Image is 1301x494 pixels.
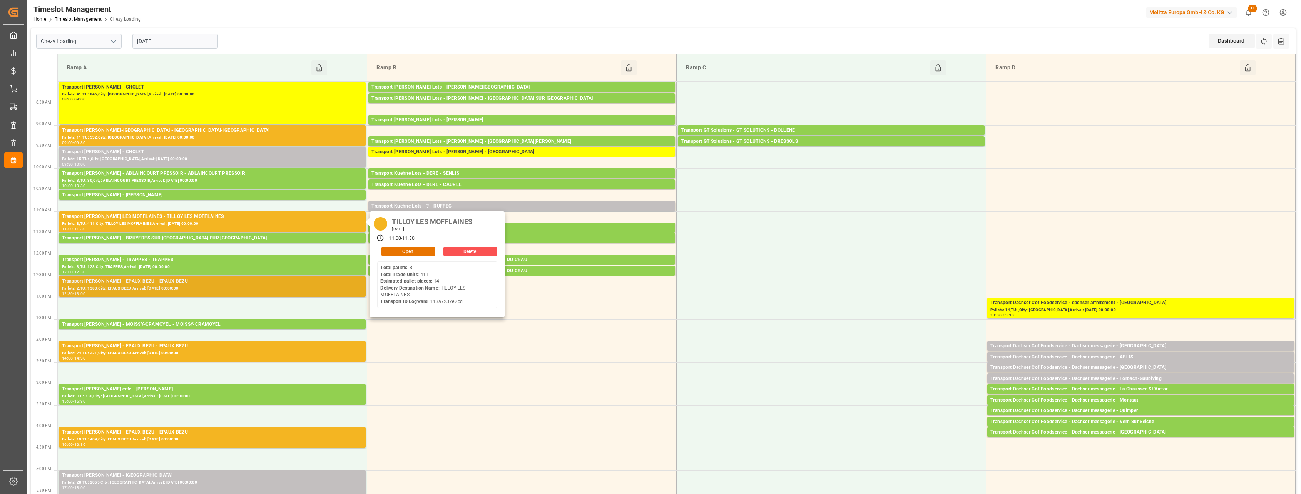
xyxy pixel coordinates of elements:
[33,208,51,212] span: 11:00 AM
[62,479,363,486] div: Pallets: 28,TU: 2055,City: [GEOGRAPHIC_DATA],Arrival: [DATE] 00:00:00
[371,267,672,275] div: Transport [PERSON_NAME] Lots - ? - SAINT [PERSON_NAME] DU CRAU
[73,357,74,360] div: -
[1146,7,1237,18] div: Melitta Europa GmbH & Co. KG
[62,191,363,199] div: Transport [PERSON_NAME] - [PERSON_NAME]
[36,100,51,104] span: 8:30 AM
[371,242,672,249] div: Pallets: ,TU: 101,City: LAUWIN PLANQUE,Arrival: [DATE] 00:00:00
[373,60,620,75] div: Ramp B
[62,393,363,400] div: Pallets: ,TU: 330,City: [GEOGRAPHIC_DATA],Arrival: [DATE] 00:00:00
[990,407,1291,415] div: Transport Dachser Cof Foodservice - Dachser messagerie - Quimper
[681,138,982,146] div: Transport GT Solutions - GT SOLUTIONS - BRESSOLS
[371,116,672,124] div: Transport [PERSON_NAME] Lots - [PERSON_NAME]
[1146,5,1240,20] button: Melitta Europa GmbH & Co. KG
[74,141,85,144] div: 09:30
[62,178,363,184] div: Pallets: 3,TU: 30,City: ABLAINCOURT PRESSOIR,Arrival: [DATE] 00:00:00
[62,270,73,274] div: 12:00
[681,146,982,152] div: Pallets: 1,TU: 84,City: BRESSOLS,Arrival: [DATE] 00:00:00
[380,272,418,277] b: Total Trade Units
[990,397,1291,404] div: Transport Dachser Cof Foodservice - Dachser messagerie - Montaut
[371,95,672,102] div: Transport [PERSON_NAME] Lots - [PERSON_NAME] - [GEOGRAPHIC_DATA] SUR [GEOGRAPHIC_DATA]
[371,124,672,131] div: Pallets: 18,TU: 772,City: CARQUEFOU,Arrival: [DATE] 00:00:00
[990,436,1291,443] div: Pallets: 2,TU: 22,City: [GEOGRAPHIC_DATA],Arrival: [DATE] 00:00:00
[36,488,51,492] span: 5:30 PM
[73,292,74,295] div: -
[36,359,51,363] span: 2:30 PM
[62,97,73,101] div: 08:00
[36,402,51,406] span: 3:30 PM
[33,186,51,191] span: 10:30 AM
[62,91,363,98] div: Pallets: 41,TU: 846,City: [GEOGRAPHIC_DATA],Arrival: [DATE] 00:00:00
[1209,34,1255,48] div: Dashboard
[371,91,672,98] div: Pallets: ,TU: 56,City: [GEOGRAPHIC_DATA],Arrival: [DATE] 00:00:00
[74,97,85,101] div: 09:00
[62,156,363,162] div: Pallets: 15,TU: ,City: [GEOGRAPHIC_DATA],Arrival: [DATE] 00:00:00
[371,203,672,210] div: Transport Kuehne Lots - ? - RUFFEC
[62,170,363,178] div: Transport [PERSON_NAME] - ABLAINCOURT PRESSOIR - ABLAINCOURT PRESSOIR
[443,247,497,256] button: Delete
[990,372,1291,378] div: Pallets: 1,TU: 41,City: [GEOGRAPHIC_DATA],Arrival: [DATE] 00:00:00
[371,189,672,195] div: Pallets: 5,TU: 40,City: [GEOGRAPHIC_DATA],Arrival: [DATE] 00:00:00
[62,429,363,436] div: Transport [PERSON_NAME] - EPAUX BEZU - EPAUX BEZU
[36,34,122,49] input: Type to search/select
[36,445,51,449] span: 4:30 PM
[990,385,1291,393] div: Transport Dachser Cof Foodservice - Dachser messagerie - La Chaussee St Victor
[990,375,1291,383] div: Transport Dachser Cof Foodservice - Dachser messagerie - Forbach-Gaubiving
[62,278,363,285] div: Transport [PERSON_NAME] - EPAUX BEZU - EPAUX BEZU
[1248,5,1257,12] span: 11
[990,307,1291,313] div: Pallets: 14,TU: ,City: [GEOGRAPHIC_DATA],Arrival: [DATE] 00:00:00
[33,17,46,22] a: Home
[62,234,363,242] div: Transport [PERSON_NAME] - BRUYERES SUR [GEOGRAPHIC_DATA] SUR [GEOGRAPHIC_DATA]
[990,429,1291,436] div: Transport Dachser Cof Foodservice - Dachser messagerie - [GEOGRAPHIC_DATA]
[371,275,672,281] div: Pallets: 2,TU: 671,City: [GEOGRAPHIC_DATA][PERSON_NAME],Arrival: [DATE] 00:00:00
[33,165,51,169] span: 10:00 AM
[36,294,51,298] span: 1:00 PM
[62,256,363,264] div: Transport [PERSON_NAME] - TRAPPES - TRAPPES
[990,426,1291,432] div: Pallets: 1,TU: 45,City: Vern Sur Seiche,Arrival: [DATE] 00:00:00
[380,278,431,284] b: Estimated pallet places
[380,299,428,304] b: Transport ID Logward
[73,162,74,166] div: -
[990,353,1291,361] div: Transport Dachser Cof Foodservice - Dachser messagerie - ABLIS
[107,35,119,47] button: open menu
[62,292,73,295] div: 12:30
[990,383,1291,389] div: Pallets: 1,TU: 90,City: Forbach-Gaubiving,Arrival: [DATE] 00:00:00
[73,141,74,144] div: -
[74,270,85,274] div: 12:30
[62,436,363,443] div: Pallets: 19,TU: 409,City: EPAUX BEZU,Arrival: [DATE] 00:00:00
[62,141,73,144] div: 09:00
[990,313,1002,317] div: 13:00
[371,84,672,91] div: Transport [PERSON_NAME] Lots - [PERSON_NAME][GEOGRAPHIC_DATA]
[62,472,363,479] div: Transport [PERSON_NAME] - [GEOGRAPHIC_DATA]
[990,415,1291,421] div: Pallets: 1,TU: 19,City: [GEOGRAPHIC_DATA],Arrival: [DATE] 00:00:00
[62,264,363,270] div: Pallets: 3,TU: 123,City: TRAPPES,Arrival: [DATE] 00:00:00
[990,418,1291,426] div: Transport Dachser Cof Foodservice - Dachser messagerie - Vern Sur Seiche
[62,184,73,188] div: 10:00
[371,138,672,146] div: Transport [PERSON_NAME] Lots - [PERSON_NAME] - [GEOGRAPHIC_DATA][PERSON_NAME]
[62,221,363,227] div: Pallets: 8,TU: 411,City: TILLOY LES MOFFLAINES,Arrival: [DATE] 00:00:00
[62,328,363,335] div: Pallets: 2,TU: ,City: MOISSY-CRAMOYEL,Arrival: [DATE] 00:00:00
[990,342,1291,350] div: Transport Dachser Cof Foodservice - Dachser messagerie - [GEOGRAPHIC_DATA]
[389,215,475,226] div: TILLOY LES MOFFLAINES
[62,385,363,393] div: Transport [PERSON_NAME] café - [PERSON_NAME]
[36,467,51,471] span: 5:00 PM
[371,181,672,189] div: Transport Kuehne Lots - DERE - CAUREL
[371,156,672,162] div: Pallets: ,TU: 574,City: [GEOGRAPHIC_DATA],Arrival: [DATE] 00:00:00
[74,162,85,166] div: 10:00
[681,127,982,134] div: Transport GT Solutions - GT SOLUTIONS - BOLLENE
[62,486,73,489] div: 17:00
[371,148,672,156] div: Transport [PERSON_NAME] Lots - [PERSON_NAME] - [GEOGRAPHIC_DATA]
[73,270,74,274] div: -
[36,143,51,147] span: 9:30 AM
[62,213,363,221] div: Transport [PERSON_NAME] LES MOFFLAINES - TILLOY LES MOFFLAINES
[74,443,85,446] div: 16:30
[62,199,363,206] div: Pallets: 1,TU: 9,City: [GEOGRAPHIC_DATA],Arrival: [DATE] 00:00:00
[73,227,74,231] div: -
[1002,313,1003,317] div: -
[62,84,363,91] div: Transport [PERSON_NAME] - CHOLET
[1240,4,1257,21] button: show 11 new notifications
[36,337,51,342] span: 2:00 PM
[380,265,494,305] div: : 8 : 411 : 14 : TILLOY LES MOFFLAINES : 143a7237e2cd
[62,227,73,231] div: 11:00
[55,17,102,22] a: Timeslot Management
[62,127,363,134] div: Transport [PERSON_NAME]-[GEOGRAPHIC_DATA] - [GEOGRAPHIC_DATA]-[GEOGRAPHIC_DATA]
